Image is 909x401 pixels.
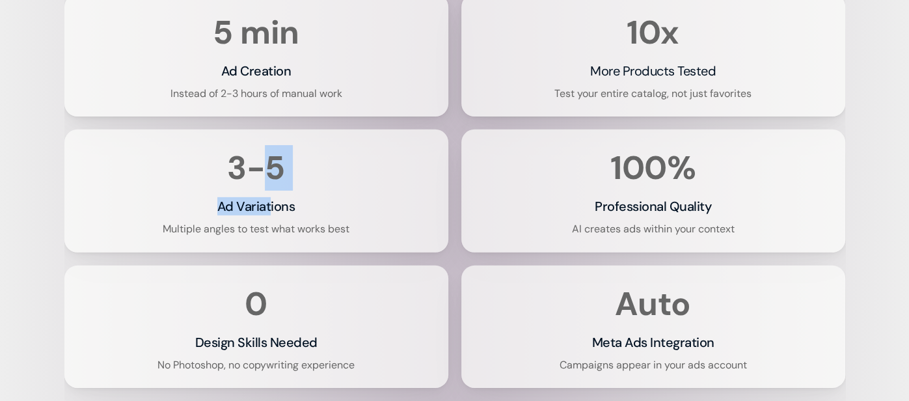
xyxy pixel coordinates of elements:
[163,222,349,236] p: Multiple angles to test what works best
[170,87,342,101] p: Instead of 2-3 hours of manual work
[221,62,292,80] h3: Ad Creation
[592,333,714,352] h3: Meta Ads Integration
[213,11,299,54] strong: 5 min
[554,87,752,101] p: Test your entire catalog, not just favorites
[627,11,679,54] strong: 10x
[560,358,747,372] p: Campaigns appear in your ads account
[217,197,295,215] h3: Ad Variations
[590,62,716,80] h3: More Products Tested
[227,146,285,189] strong: 3-5
[610,146,696,189] strong: 100%
[157,358,355,372] p: No Photoshop, no copywriting experience
[195,333,318,352] h3: Design Skills Needed
[615,283,690,325] strong: Auto
[572,222,735,236] p: AI creates ads within your context
[595,197,711,215] h3: Professional Quality
[245,283,267,325] strong: 0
